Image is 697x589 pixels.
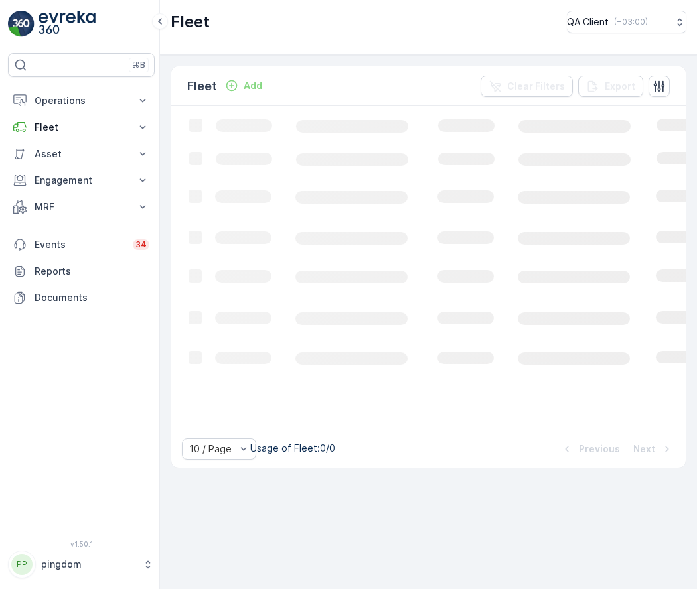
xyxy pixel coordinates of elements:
[244,79,262,92] p: Add
[507,80,565,93] p: Clear Filters
[8,194,155,220] button: MRF
[8,285,155,311] a: Documents
[35,174,128,187] p: Engagement
[35,291,149,304] p: Documents
[579,442,620,456] p: Previous
[8,88,155,114] button: Operations
[8,551,155,578] button: PPpingdom
[35,147,128,161] p: Asset
[11,554,33,575] div: PP
[567,15,609,29] p: QA Client
[8,540,155,548] span: v 1.50.1
[8,114,155,141] button: Fleet
[8,167,155,194] button: Engagement
[35,94,128,107] p: Operations
[187,77,217,96] p: Fleet
[614,17,648,27] p: ( +03:00 )
[35,121,128,134] p: Fleet
[250,442,335,455] p: Usage of Fleet : 0/0
[171,11,210,33] p: Fleet
[481,76,573,97] button: Clear Filters
[605,80,635,93] p: Export
[567,11,686,33] button: QA Client(+03:00)
[35,238,125,251] p: Events
[559,441,621,457] button: Previous
[8,231,155,258] a: Events34
[135,239,147,250] p: 34
[578,76,643,97] button: Export
[39,11,96,37] img: logo_light-DOdMpM7g.png
[41,558,136,571] p: pingdom
[35,265,149,278] p: Reports
[632,441,675,457] button: Next
[633,442,655,456] p: Next
[8,141,155,167] button: Asset
[132,60,145,70] p: ⌘B
[8,11,35,37] img: logo
[35,200,128,214] p: MRF
[8,258,155,285] a: Reports
[220,78,268,94] button: Add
